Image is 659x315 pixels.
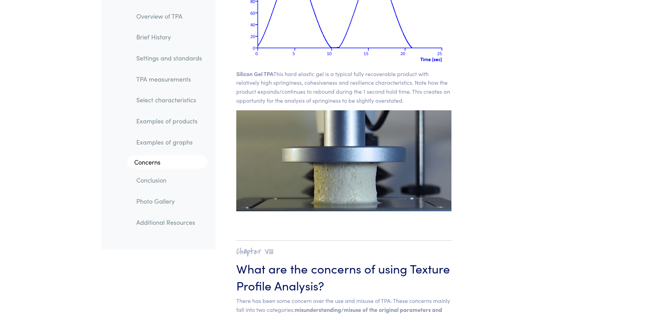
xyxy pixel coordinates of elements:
span: Silicon Gel TPA [236,70,273,77]
a: Select characteristics [131,92,208,108]
p: This hard elastic gel is a typical fully recoverable product with relatively high springiness, co... [236,70,452,105]
a: Photo Gallery [131,193,208,209]
a: TPA measurements [131,71,208,87]
a: Examples of graphs [131,134,208,150]
a: Concerns [127,155,208,169]
img: tofu, pre-compression [236,110,452,211]
a: Conclusion [131,173,208,188]
a: Brief History [131,29,208,45]
a: Examples of products [131,113,208,129]
a: Settings and standards [131,50,208,66]
a: Overview of TPA [131,8,208,24]
h2: Chapter VIII [236,246,452,257]
a: Additional Resources [131,214,208,230]
h3: What are the concerns of using Texture Profile Analysis? [236,260,452,294]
